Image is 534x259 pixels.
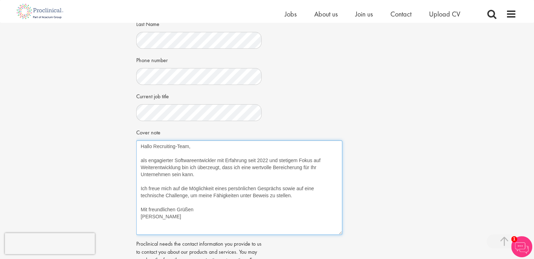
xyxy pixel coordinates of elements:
[136,18,159,28] label: Last Name
[285,9,297,19] a: Jobs
[511,236,532,257] img: Chatbot
[5,233,95,254] iframe: reCAPTCHA
[136,90,169,101] label: Current job title
[429,9,460,19] a: Upload CV
[355,9,373,19] a: Join us
[136,126,160,137] label: Cover note
[511,236,517,242] span: 1
[136,54,168,65] label: Phone number
[390,9,411,19] a: Contact
[314,9,338,19] a: About us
